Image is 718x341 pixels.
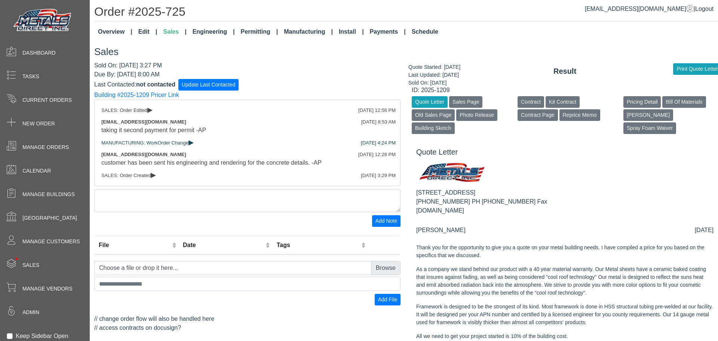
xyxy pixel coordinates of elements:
[22,191,75,198] span: Manage Buildings
[101,172,393,179] div: SALES: Order Created
[662,96,706,108] button: Bill Of Materials
[22,143,69,151] span: Manage Orders
[22,73,39,80] span: Tasks
[94,4,718,21] h1: Order #2025-725
[518,109,558,121] button: Contract Page
[94,61,401,70] div: Sold On: [DATE] 3:27 PM
[412,109,455,121] button: Old Sales Page
[408,71,460,79] div: Last Updated: [DATE]
[412,122,455,134] button: Building Sketch
[101,152,186,157] span: [EMAIL_ADDRESS][DOMAIN_NAME]
[190,24,238,39] a: Engineering
[136,81,175,87] span: not contacted
[361,118,396,126] div: [DATE] 8:53 AM
[94,46,718,58] h3: Sales
[22,167,51,175] span: Calendar
[101,119,186,125] span: [EMAIL_ADDRESS][DOMAIN_NAME]
[94,70,401,79] div: Due By: [DATE] 8:00 AM
[160,24,189,39] a: Sales
[178,79,239,91] button: Update Last Contacted
[416,159,490,188] img: MD logo
[518,96,544,108] button: Contract
[22,120,55,128] span: New Order
[623,122,676,134] button: Spray Foam Waiver
[585,6,694,12] a: [EMAIL_ADDRESS][DOMAIN_NAME]
[412,96,448,108] button: Quote Letter
[416,303,714,326] p: Framework is designed to be the strongest of its kind. Most framework is done in HSS structural t...
[375,294,401,305] button: Add File
[336,24,367,39] a: Install
[416,226,466,235] div: [PERSON_NAME]
[456,109,497,121] button: Photo Release
[412,86,718,95] div: ID: 2025-1209
[151,172,156,177] span: ▸
[99,241,170,250] div: File
[188,140,194,144] span: ▸
[183,241,264,250] div: Date
[372,215,401,227] button: Add Note
[238,24,281,39] a: Permitting
[585,4,714,13] div: |
[416,332,714,340] p: All we need to get your project started is 10% of the building cost.
[22,308,39,316] span: Admin
[361,172,396,179] div: [DATE] 3:29 PM
[367,24,409,39] a: Payments
[101,139,393,147] div: MANUFACTURING: WorkOrder Change
[416,265,714,297] p: As a company we stand behind our product with a 40 year material warranty. Our Metal sheets have ...
[358,151,396,158] div: [DATE] 12:28 PM
[559,109,600,121] button: Reprice Memo
[16,332,68,341] label: Keep Sidebar Open
[101,107,393,114] div: SALES: Order Edited
[94,79,401,91] form: Last Contacted:
[22,214,77,222] span: [GEOGRAPHIC_DATA]
[135,24,160,39] a: Edit
[22,49,56,57] span: Dashboard
[378,296,397,302] span: Add File
[375,218,397,224] span: Add Note
[408,63,460,71] div: Quote Started: [DATE]
[22,238,80,246] span: Manage Customers
[11,7,75,34] img: Metals Direct Inc Logo
[623,96,661,108] button: Pricing Detail
[416,244,714,259] p: Thank you for the opportunity to give you a quote on your metal building needs. I have compiled a...
[7,247,26,271] span: •
[147,107,153,112] span: ▸
[101,126,393,135] div: taking it second payment for permit -AP
[409,24,441,39] a: Schedule
[94,92,179,98] a: Building #2025-1209 Pricer Link
[408,79,460,87] div: Sold On: [DATE]
[449,96,483,108] button: Sales Page
[416,188,714,215] div: [STREET_ADDRESS] [PHONE_NUMBER] PH [PHONE_NUMBER] Fax [DOMAIN_NAME]
[546,96,580,108] button: Kit Contract
[361,139,396,147] div: [DATE] 4:24 PM
[277,241,360,250] div: Tags
[182,82,235,88] span: Update Last Contacted
[695,6,714,12] span: Logout
[695,226,714,235] div: [DATE]
[101,158,393,167] div: customer has been sent his engineering and rendering for the concrete details. -AP
[416,147,714,156] h5: Quote Letter
[358,107,396,114] div: [DATE] 12:56 PM
[281,24,336,39] a: Manufacturing
[368,236,401,255] th: Remove
[412,66,718,77] div: Result
[22,96,72,104] span: Current Orders
[95,24,135,39] a: Overview
[22,261,39,269] span: Sales
[22,285,73,293] span: Manage Vendors
[623,109,673,121] button: [PERSON_NAME]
